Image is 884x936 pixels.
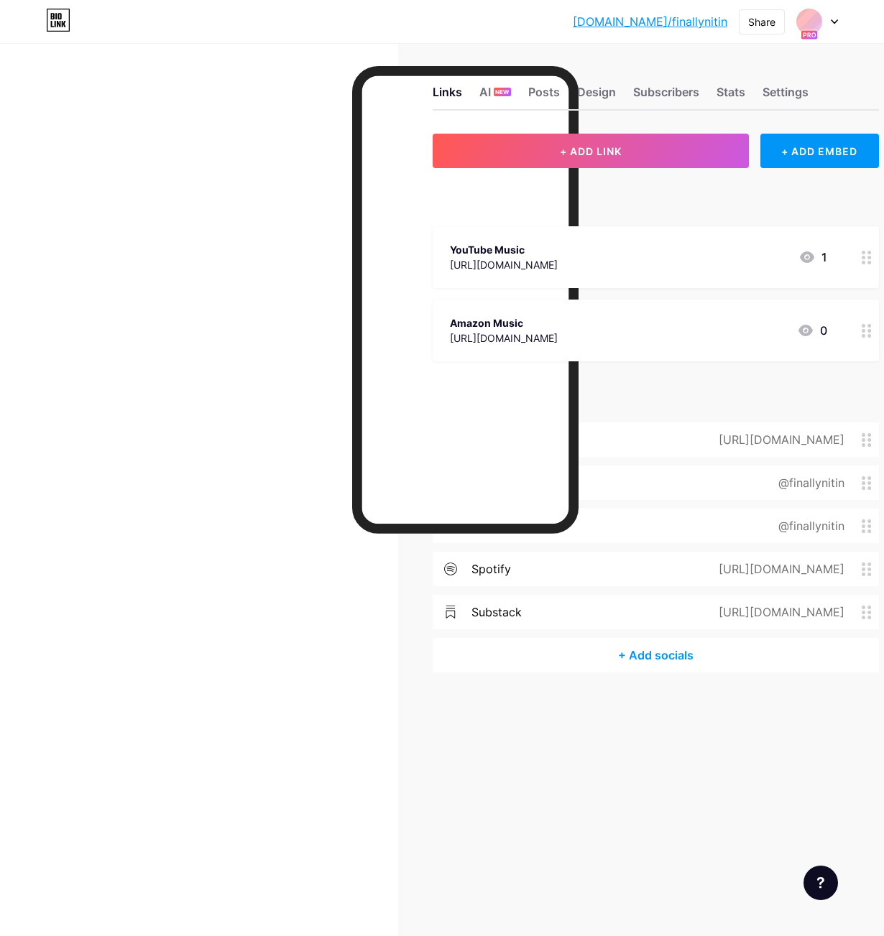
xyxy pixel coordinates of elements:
[450,330,558,346] div: [URL][DOMAIN_NAME]
[696,603,862,621] div: [URL][DOMAIN_NAME]
[450,257,558,272] div: [URL][DOMAIN_NAME]
[450,315,558,330] div: Amazon Music
[798,249,827,266] div: 1
[717,83,745,109] div: Stats
[433,83,462,109] div: Links
[433,134,749,168] button: + ADD LINK
[755,474,862,491] div: @finallynitin
[450,242,558,257] div: YouTube Music
[495,88,509,96] span: NEW
[528,83,560,109] div: Posts
[696,431,862,448] div: [URL][DOMAIN_NAME]
[471,560,511,578] div: spotify
[760,134,879,168] div: + ADD EMBED
[755,517,862,534] div: @finallynitin
[573,13,727,30] a: [DOMAIN_NAME]/finallynitin
[763,83,809,109] div: Settings
[433,396,879,411] div: SOCIALS
[471,603,522,621] div: substack
[633,83,699,109] div: Subscribers
[797,322,827,339] div: 0
[696,560,862,578] div: [URL][DOMAIN_NAME]
[748,14,775,29] div: Share
[433,638,879,672] div: + Add socials
[560,145,622,157] span: + ADD LINK
[577,83,616,109] div: Design
[479,83,511,109] div: AI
